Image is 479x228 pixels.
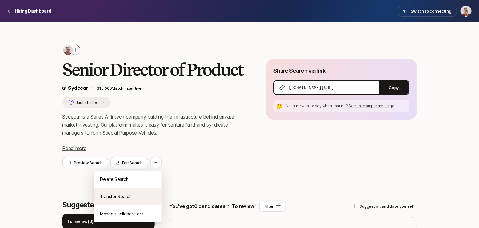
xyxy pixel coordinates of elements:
button: Copy [379,81,409,94]
h2: Senior Director of Product [62,60,246,79]
button: Filter [259,201,286,212]
p: Hiring Dashboard [15,7,51,15]
span: [DOMAIN_NAME][URL] [289,84,334,91]
span: Switch to connecting [411,8,452,14]
p: Suggest a candidate yourself [360,203,414,209]
img: dbb69939_042d_44fe_bb10_75f74df84f7f.jpg [63,45,73,55]
button: Preview Search [62,157,108,168]
a: Sydecar [68,85,88,91]
p: Sydecar is a Series A fintech company building the infrastructure behind private market investing... [62,113,246,137]
button: Switch to connecting [398,6,457,17]
div: Delete Search [94,171,162,188]
div: 🤔 [276,102,283,110]
span: Read more [62,145,86,151]
p: Share Search via link [273,67,326,75]
button: Edit Search [110,157,148,168]
p: Not sure what to say when sharing? [286,103,407,109]
p: You've got 0 candidates in 'To review' [170,202,256,210]
button: Just started [62,97,111,108]
p: at [62,84,88,92]
button: Janelle Bradley [461,6,472,17]
span: See an example message [349,104,395,108]
p: To review ( 0 ) [67,218,94,225]
p: Suggested candidates [62,201,155,209]
div: Manage collaborators [94,205,162,222]
div: Transfer Search [94,188,162,205]
img: Janelle Bradley [461,6,471,16]
p: $15,000 Match Incentive [97,85,246,91]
